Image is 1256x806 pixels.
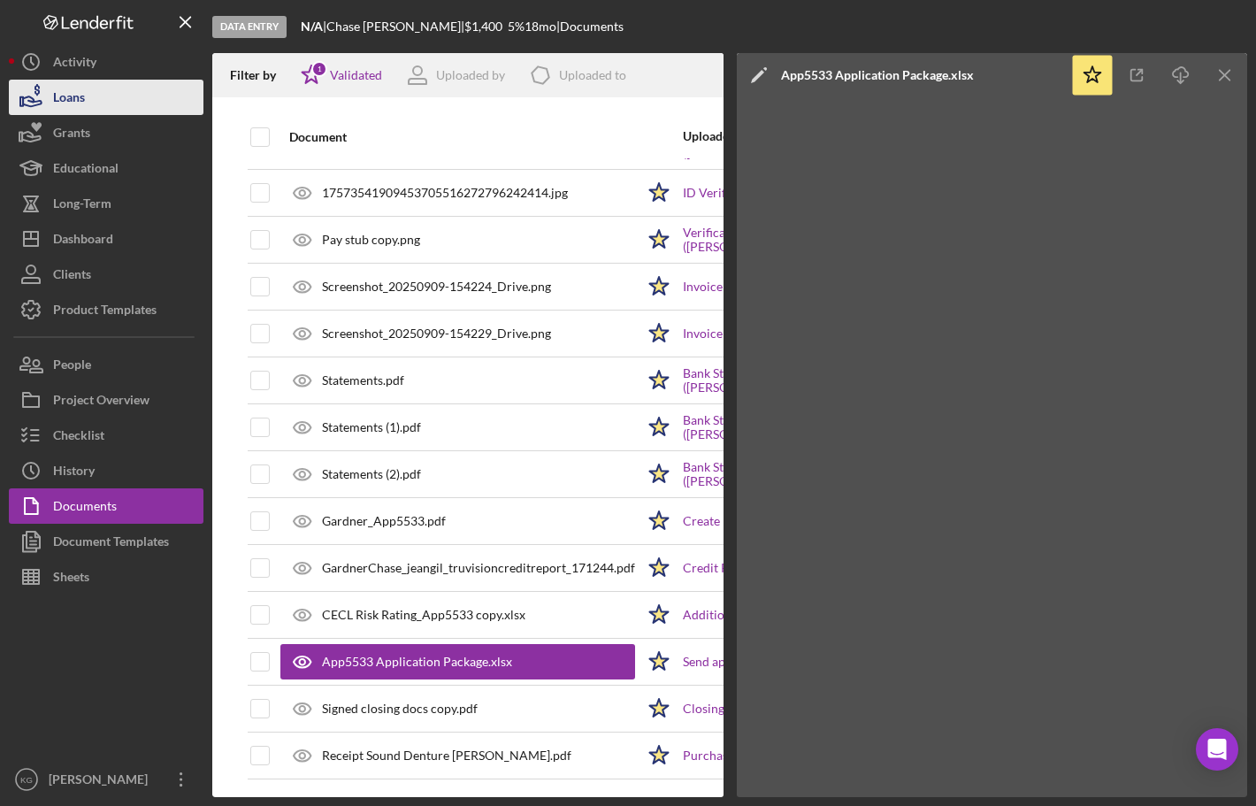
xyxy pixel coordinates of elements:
a: Create PDF of Application [683,514,829,528]
div: Pay stub copy.png [322,233,420,247]
div: Chase [PERSON_NAME] | [326,19,464,34]
text: KG [20,775,33,785]
div: Signed closing docs copy.pdf [322,702,478,716]
div: | Documents [556,19,624,34]
button: KG[PERSON_NAME] [9,762,203,797]
div: Receipt Sound Denture [PERSON_NAME].pdf [322,748,571,763]
div: 5 % [508,19,525,34]
div: 17573541909453705516272796242414.jpg [322,186,568,200]
a: Purchase AT ([PERSON_NAME]) [683,748,860,763]
div: Filter by [230,68,289,82]
div: Uploaded to [559,68,626,82]
div: $1,400 [464,19,508,34]
a: Send application for review [683,655,833,669]
a: Closing Documents [683,702,791,716]
div: Validated [330,68,382,82]
a: Verification of Income ([PERSON_NAME]) [683,226,904,254]
div: Open Intercom Messenger [1196,728,1238,771]
a: Credit Report ([PERSON_NAME]) [683,561,867,575]
a: Bank Statements (3 months) ([PERSON_NAME]) [683,460,904,488]
div: Statements (2).pdf [322,467,421,481]
div: App5533 Application Package.xlsx [322,655,512,669]
div: | [301,19,326,34]
div: [PERSON_NAME] [44,762,159,802]
div: 18 mo [525,19,556,34]
div: Screenshot_20250909-154224_Drive.png [322,280,551,294]
div: Data Entry [212,16,287,38]
div: Screenshot_20250909-154229_Drive.png [322,326,551,341]
div: Statements (1).pdf [322,420,421,434]
a: Bank Statements (3 months) ([PERSON_NAME]) [683,366,904,395]
a: Bank Statements (3 months) ([PERSON_NAME]) [683,413,904,441]
div: App5533 Application Package.xlsx [781,68,974,82]
div: Uploaded by [436,68,505,82]
div: Gardner_App5533.pdf [322,514,446,528]
div: Uploaded to [683,129,793,143]
div: 1 [311,61,327,77]
div: Document [289,130,635,144]
iframe: Document Preview [737,97,1248,797]
a: Invoice for AT ([PERSON_NAME]) [683,326,868,341]
div: CECL Risk Rating_App5533 copy.xlsx [322,608,525,622]
a: ID Verification ([PERSON_NAME]) [683,186,871,200]
div: GardnerChase_jeangil_truvisioncreditreport_171244.pdf [322,561,635,575]
a: Additional Documentation [683,608,831,622]
a: Invoice for AT ([PERSON_NAME]) [683,280,868,294]
div: Statements.pdf [322,373,404,388]
b: N/A [301,19,323,34]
